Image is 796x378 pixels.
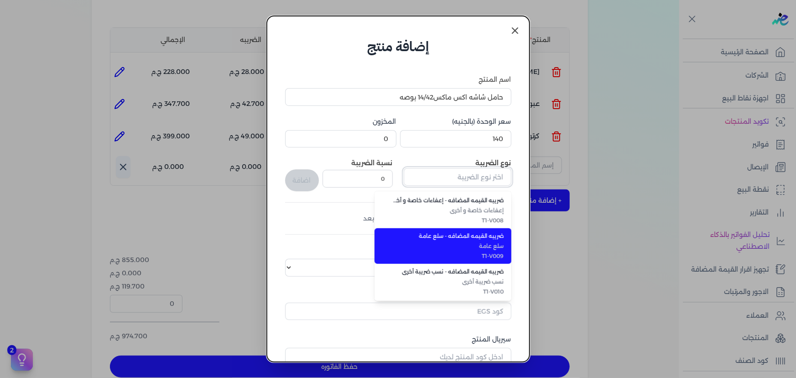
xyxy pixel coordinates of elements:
[400,117,511,126] label: سعر الوحدة (بالجنيه)
[285,303,511,320] input: كود EGS
[285,348,511,365] input: ادخل كود المنتج لديك
[393,278,504,286] span: نسب ضريبة أخرى
[352,159,393,167] label: نسبة الضريبة
[375,191,511,301] ul: اختر نوع الضريبة
[276,36,520,57] h6: إضافة منتج
[285,75,511,84] label: اسم المنتج
[393,196,504,205] span: ضريبه القيمه المضافه - إعفاءات خاصة و أخرى
[404,168,511,189] button: اختر نوع الضريبة
[285,130,396,147] input: 00000
[393,268,504,276] span: ضريبه القيمه المضافه - نسب ضريبة أخرى
[285,246,511,255] label: نوع الكود
[285,303,511,324] button: كود EGS
[393,252,504,260] span: T1-V009
[285,88,511,105] input: اكتب اسم المنتج هنا
[285,214,511,223] div: لم يتم إضافة ضرائب بعد
[404,168,511,185] input: اختر نوع الضريبة
[393,216,504,225] span: T1-V008
[285,117,396,126] label: المخزون
[285,288,511,297] label: كود EGS
[323,170,393,187] input: نسبة الضريبة
[400,130,511,147] input: 00000
[285,335,511,344] label: سيريال المنتج
[393,242,504,250] span: سلع عامة
[393,206,504,215] span: إعفاءات خاصة و أخرى
[393,232,504,240] span: ضريبه القيمه المضافه - سلع عامة
[393,288,504,296] span: T1-V010
[476,159,511,167] label: نوع الضريبة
